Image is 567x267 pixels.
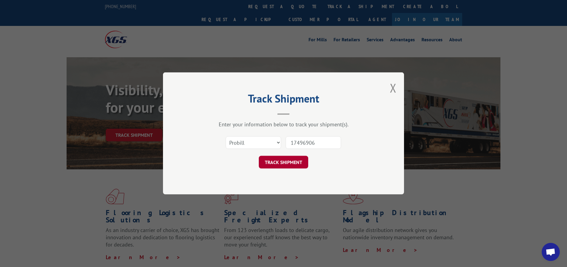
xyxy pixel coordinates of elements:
input: Number(s) [286,137,341,149]
button: Close modal [390,80,396,96]
h2: Track Shipment [193,94,374,106]
div: Enter your information below to track your shipment(s). [193,121,374,128]
div: Open chat [542,243,560,261]
button: TRACK SHIPMENT [259,156,308,169]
